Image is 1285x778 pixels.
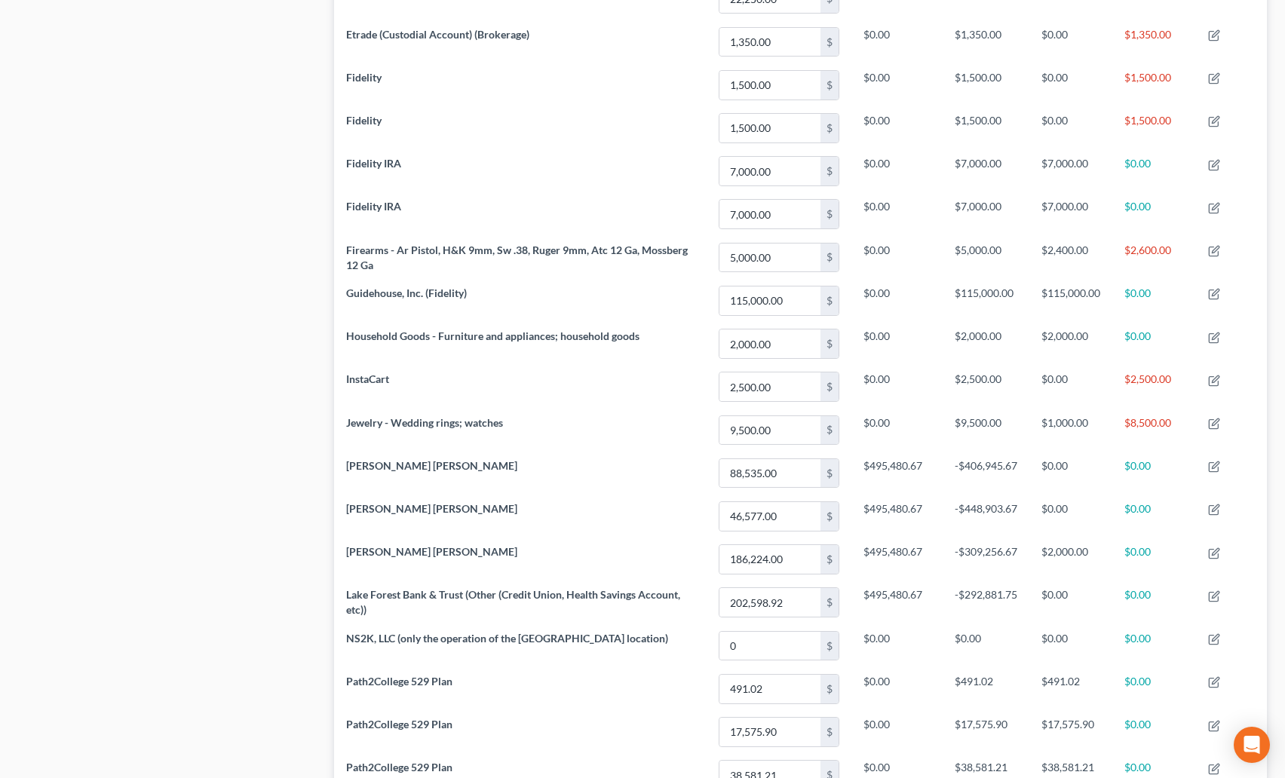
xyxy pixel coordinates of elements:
td: $7,000.00 [1029,149,1112,192]
td: $0.00 [1112,279,1196,322]
div: $ [820,588,839,617]
input: 0.00 [719,286,820,315]
div: $ [820,372,839,401]
div: $ [820,28,839,57]
td: $0.00 [1112,538,1196,580]
td: $0.00 [1029,63,1112,106]
td: $7,000.00 [943,149,1029,192]
td: $495,480.67 [851,538,943,580]
td: $9,500.00 [943,409,1029,452]
span: Guidehouse, Inc. (Fidelity) [346,286,467,299]
td: $491.02 [1029,667,1112,710]
td: $495,480.67 [851,452,943,495]
td: $0.00 [851,20,943,63]
span: Fidelity IRA [346,200,401,213]
input: 0.00 [719,157,820,185]
td: $0.00 [1112,452,1196,495]
span: NS2K, LLC (only the operation of the [GEOGRAPHIC_DATA] location) [346,632,668,645]
span: Jewelry - Wedding rings; watches [346,416,503,429]
td: $7,000.00 [943,193,1029,236]
input: 0.00 [719,588,820,617]
td: $2,500.00 [943,366,1029,409]
td: $1,350.00 [943,20,1029,63]
td: $8,500.00 [1112,409,1196,452]
input: 0.00 [719,114,820,142]
td: $495,480.67 [851,581,943,624]
td: $0.00 [1112,667,1196,710]
td: $0.00 [1112,149,1196,192]
td: $115,000.00 [1029,279,1112,322]
span: [PERSON_NAME] [PERSON_NAME] [346,502,517,515]
div: $ [820,632,839,660]
span: Path2College 529 Plan [346,718,452,731]
td: $0.00 [1112,322,1196,365]
td: $495,480.67 [851,495,943,538]
input: 0.00 [719,71,820,100]
div: $ [820,244,839,272]
input: 0.00 [719,416,820,445]
td: $0.00 [1112,581,1196,624]
input: 0.00 [719,329,820,358]
span: Lake Forest Bank & Trust (Other (Credit Union, Health Savings Account, etc)) [346,588,680,616]
td: $0.00 [1029,624,1112,667]
td: $1,500.00 [1112,63,1196,106]
div: $ [820,200,839,228]
div: $ [820,286,839,315]
td: $1,500.00 [1112,106,1196,149]
div: $ [820,502,839,531]
input: 0.00 [719,502,820,531]
input: 0.00 [719,372,820,401]
td: $0.00 [851,236,943,279]
td: $17,575.90 [943,710,1029,753]
td: $0.00 [851,710,943,753]
input: 0.00 [719,545,820,574]
div: $ [820,718,839,746]
td: $115,000.00 [943,279,1029,322]
div: $ [820,675,839,703]
span: Firearms - Ar Pistol, H&K 9mm, Sw .38, Ruger 9mm, Atc 12 Ga, Mossberg 12 Ga [346,244,688,271]
td: $0.00 [851,667,943,710]
input: 0.00 [719,718,820,746]
td: $2,000.00 [1029,538,1112,580]
input: 0.00 [719,244,820,272]
input: 0.00 [719,200,820,228]
input: 0.00 [719,675,820,703]
td: -$406,945.67 [943,452,1029,495]
span: InstaCart [346,372,389,385]
td: $0.00 [1112,624,1196,667]
div: $ [820,114,839,142]
td: $1,350.00 [1112,20,1196,63]
td: $0.00 [851,149,943,192]
span: Fidelity [346,71,382,84]
td: -$292,881.75 [943,581,1029,624]
td: $1,000.00 [1029,409,1112,452]
td: $0.00 [851,409,943,452]
td: $0.00 [943,624,1029,667]
td: $7,000.00 [1029,193,1112,236]
span: Fidelity IRA [346,157,401,170]
td: $5,000.00 [943,236,1029,279]
td: $1,500.00 [943,63,1029,106]
span: Path2College 529 Plan [346,675,452,688]
td: $0.00 [1029,106,1112,149]
td: $17,575.90 [1029,710,1112,753]
td: $0.00 [851,322,943,365]
span: [PERSON_NAME] [PERSON_NAME] [346,459,517,472]
td: $2,000.00 [943,322,1029,365]
td: $0.00 [851,106,943,149]
td: $0.00 [1029,581,1112,624]
div: $ [820,459,839,488]
td: $491.02 [943,667,1029,710]
input: 0.00 [719,632,820,660]
td: $0.00 [1112,193,1196,236]
td: $0.00 [1029,20,1112,63]
td: -$448,903.67 [943,495,1029,538]
td: $0.00 [851,279,943,322]
td: $0.00 [1029,495,1112,538]
span: Path2College 529 Plan [346,761,452,773]
div: $ [820,416,839,445]
td: $2,400.00 [1029,236,1112,279]
td: $0.00 [1112,710,1196,753]
td: $0.00 [1112,495,1196,538]
td: $0.00 [1029,366,1112,409]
